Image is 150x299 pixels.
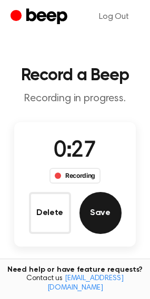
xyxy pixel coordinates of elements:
a: Beep [11,7,70,27]
p: Recording in progress. [8,92,142,105]
a: Log Out [88,4,139,29]
a: [EMAIL_ADDRESS][DOMAIN_NAME] [47,275,124,292]
h1: Record a Beep [8,67,142,84]
div: Recording [49,168,101,184]
span: Contact us [6,274,144,293]
button: Delete Audio Record [29,192,71,234]
span: 0:27 [54,140,96,162]
button: Save Audio Record [79,192,122,234]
